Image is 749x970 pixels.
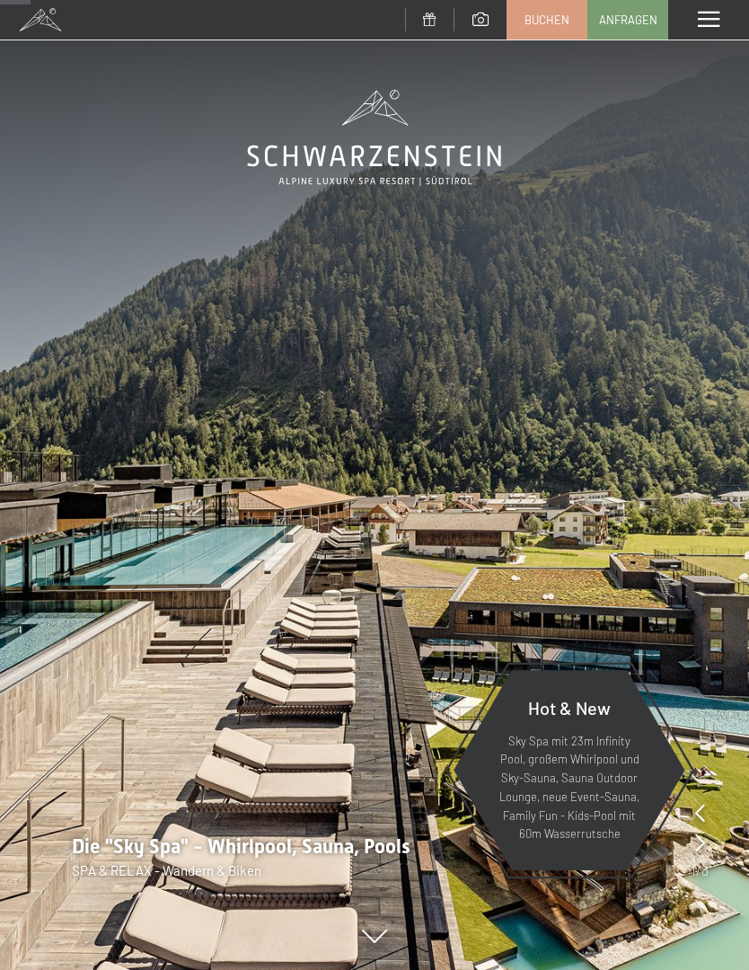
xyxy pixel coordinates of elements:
[507,1,586,39] a: Buchen
[72,862,261,878] span: SPA & RELAX - Wandern & Biken
[588,1,667,39] a: Anfragen
[701,860,709,880] span: 8
[72,835,410,858] span: Die "Sky Spa" - Whirlpool, Sauna, Pools
[599,12,657,28] span: Anfragen
[696,860,701,880] span: /
[691,860,696,880] span: 1
[528,697,611,719] span: Hot & New
[524,12,569,28] span: Buchen
[453,669,686,871] a: Hot & New Sky Spa mit 23m Infinity Pool, großem Whirlpool und Sky-Sauna, Sauna Outdoor Lounge, ne...
[498,732,641,844] p: Sky Spa mit 23m Infinity Pool, großem Whirlpool und Sky-Sauna, Sauna Outdoor Lounge, neue Event-S...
